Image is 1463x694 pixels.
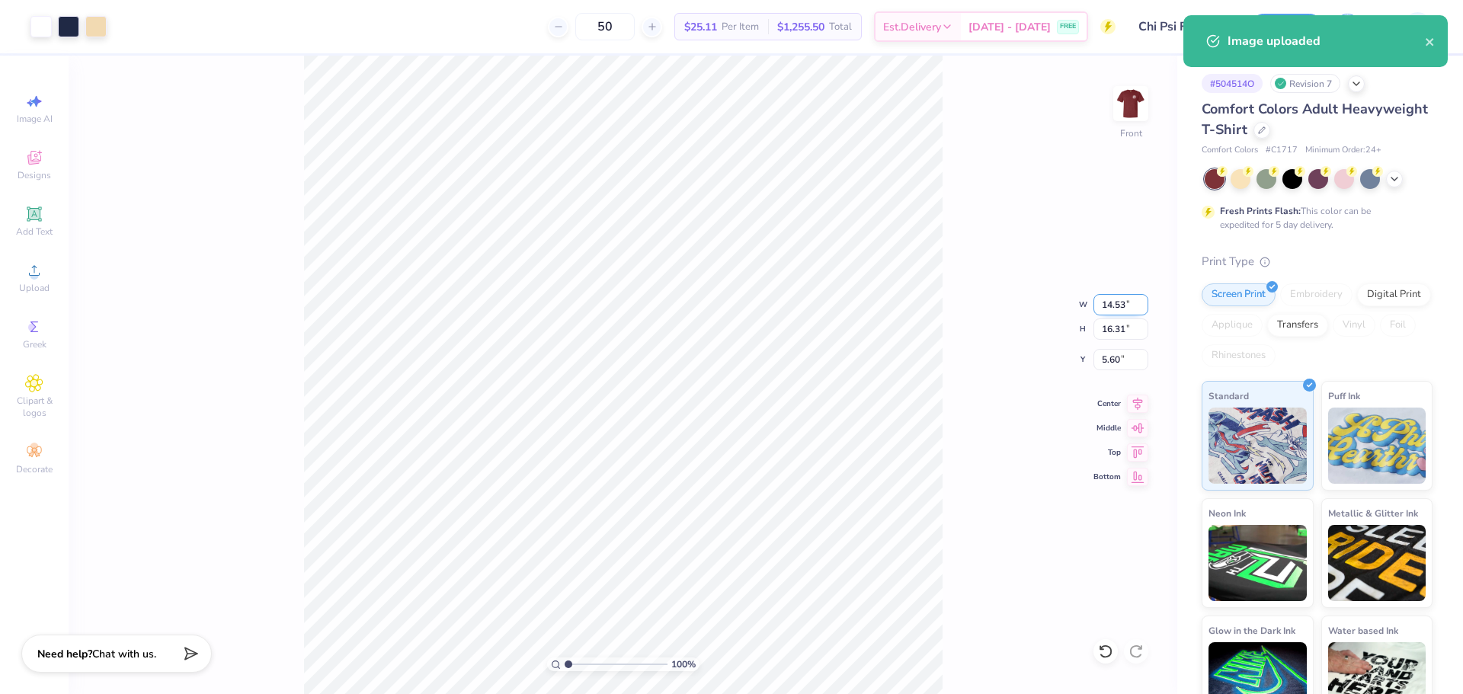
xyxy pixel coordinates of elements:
div: Screen Print [1202,283,1276,306]
div: Rhinestones [1202,344,1276,367]
div: Front [1120,126,1142,140]
span: FREE [1060,21,1076,32]
div: Digital Print [1357,283,1431,306]
img: Neon Ink [1208,525,1307,601]
img: Puff Ink [1328,408,1426,484]
span: Puff Ink [1328,388,1360,404]
span: Total [829,19,852,35]
div: Print Type [1202,253,1433,270]
img: Standard [1208,408,1307,484]
span: Middle [1093,423,1121,433]
span: Add Text [16,225,53,238]
span: Chat with us. [92,647,156,661]
div: Revision 7 [1270,74,1340,93]
div: Vinyl [1333,314,1375,337]
span: Greek [23,338,46,350]
span: Comfort Colors Adult Heavyweight T-Shirt [1202,100,1428,139]
span: Clipart & logos [8,395,61,419]
div: # 504514O [1202,74,1263,93]
img: Metallic & Glitter Ink [1328,525,1426,601]
input: Untitled Design [1127,11,1239,42]
span: # C1717 [1266,144,1298,157]
span: [DATE] - [DATE] [968,19,1051,35]
span: Top [1093,447,1121,458]
span: 100 % [671,657,696,671]
strong: Need help? [37,647,92,661]
span: Neon Ink [1208,505,1246,521]
span: Metallic & Glitter Ink [1328,505,1418,521]
strong: Fresh Prints Flash: [1220,205,1301,217]
span: Comfort Colors [1202,144,1258,157]
div: This color can be expedited for 5 day delivery. [1220,204,1407,232]
span: Designs [18,169,51,181]
input: – – [575,13,635,40]
span: Glow in the Dark Ink [1208,622,1295,638]
span: Upload [19,282,50,294]
div: Applique [1202,314,1263,337]
span: Standard [1208,388,1249,404]
div: Embroidery [1280,283,1353,306]
span: Bottom [1093,472,1121,482]
span: Decorate [16,463,53,475]
span: Per Item [722,19,759,35]
button: close [1425,32,1436,50]
span: Minimum Order: 24 + [1305,144,1381,157]
span: Image AI [17,113,53,125]
span: Water based Ink [1328,622,1398,638]
div: Image uploaded [1228,32,1425,50]
span: $1,255.50 [777,19,824,35]
span: $25.11 [684,19,717,35]
span: Center [1093,398,1121,409]
div: Foil [1380,314,1416,337]
div: Transfers [1267,314,1328,337]
img: Front [1116,88,1146,119]
span: Est. Delivery [883,19,941,35]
